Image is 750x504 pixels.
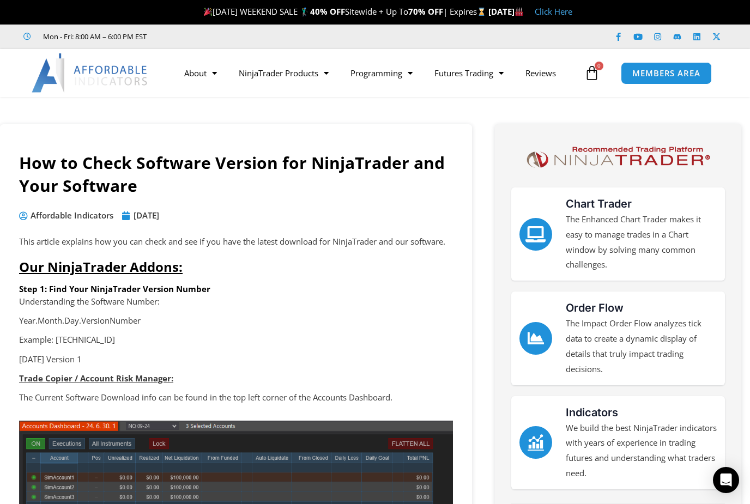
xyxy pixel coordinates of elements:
h6: Step 1: Find Your NinjaTrader Version Number [19,284,453,294]
a: Chart Trader [519,218,552,251]
a: Chart Trader [566,197,632,210]
p: [DATE] Version 1 [19,352,453,367]
nav: Menu [173,60,582,86]
h1: How to Check Software Version for NinjaTrader and Your Software [19,151,453,197]
span: Affordable Indicators [28,208,113,223]
p: The Current Software Download info can be found in the top left corner of the Accounts Dashboard. [19,390,453,405]
p: Example: [TECHNICAL_ID] [19,332,453,348]
strong: [DATE] [488,6,524,17]
a: Order Flow [519,322,552,355]
a: Click Here [535,6,572,17]
p: Understanding the Software Number: [19,294,453,309]
span: MEMBERS AREA [632,69,700,77]
img: ⌛ [477,8,486,16]
span: 0 [595,62,603,70]
div: Open Intercom Messenger [713,467,739,493]
a: 0 [568,57,616,89]
iframe: Customer reviews powered by Trustpilot [162,31,325,42]
span: Mon - Fri: 8:00 AM – 6:00 PM EST [40,30,147,43]
a: Indicators [566,406,618,419]
a: Programming [340,60,424,86]
img: 🎉 [204,8,212,16]
span: [DATE] WEEKEND SALE 🏌️‍♂️ Sitewide + Up To | Expires [201,6,488,17]
a: MEMBERS AREA [621,62,712,84]
a: Order Flow [566,301,624,314]
a: Indicators [519,426,552,459]
a: Futures Trading [424,60,515,86]
a: NinjaTrader Products [228,60,340,86]
strong: 40% OFF [310,6,345,17]
p: This article explains how you can check and see if you have the latest download for NinjaTrader a... [19,234,453,250]
time: [DATE] [134,210,159,221]
p: Year.Month.Day.VersionNumber [19,313,453,329]
a: Reviews [515,60,567,86]
img: 🏭 [515,8,523,16]
p: The Enhanced Chart Trader makes it easy to manage trades in a Chart window by solving many common... [566,212,717,272]
span: Our NinjaTrader Addons: [19,258,183,276]
img: LogoAI | Affordable Indicators – NinjaTrader [32,53,149,93]
p: The Impact Order Flow analyzes tick data to create a dynamic display of details that truly impact... [566,316,717,377]
a: About [173,60,228,86]
p: We build the best NinjaTrader indicators with years of experience in trading futures and understa... [566,421,717,481]
strong: Trade Copier / Account Risk Manager: [19,373,173,384]
img: NinjaTrader Logo | Affordable Indicators – NinjaTrader [522,143,715,171]
strong: 70% OFF [408,6,443,17]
